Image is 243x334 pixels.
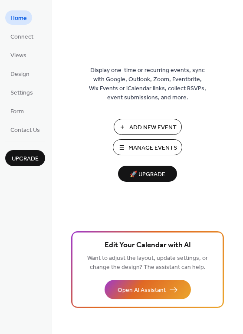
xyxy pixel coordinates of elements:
[87,252,208,273] span: Want to adjust the layout, update settings, or change the design? The assistant can help.
[5,104,29,118] a: Form
[118,166,177,182] button: 🚀 Upgrade
[10,126,40,135] span: Contact Us
[105,239,191,252] span: Edit Your Calendar with AI
[10,14,27,23] span: Home
[5,66,35,81] a: Design
[12,154,39,164] span: Upgrade
[5,150,45,166] button: Upgrade
[128,144,177,153] span: Manage Events
[10,88,33,98] span: Settings
[5,85,38,99] a: Settings
[10,33,33,42] span: Connect
[113,139,182,155] button: Manage Events
[5,29,39,43] a: Connect
[129,123,177,132] span: Add New Event
[114,119,182,135] button: Add New Event
[105,280,191,299] button: Open AI Assistant
[123,169,172,180] span: 🚀 Upgrade
[5,122,45,137] a: Contact Us
[89,66,206,102] span: Display one-time or recurring events, sync with Google, Outlook, Zoom, Eventbrite, Wix Events or ...
[10,51,26,60] span: Views
[10,107,24,116] span: Form
[118,286,166,295] span: Open AI Assistant
[10,70,30,79] span: Design
[5,10,32,25] a: Home
[5,48,32,62] a: Views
